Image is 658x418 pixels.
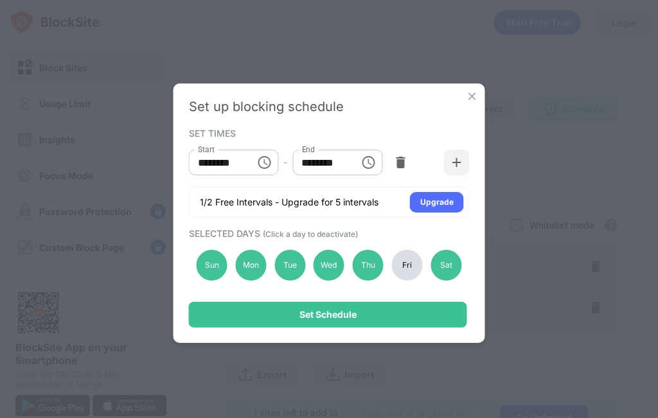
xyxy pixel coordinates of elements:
[274,250,305,281] div: Tue
[301,144,315,155] label: End
[420,196,454,209] div: Upgrade
[466,90,479,103] img: x-button.svg
[235,250,266,281] div: Mon
[197,250,227,281] div: Sun
[251,150,277,175] button: Choose time, selected time is 5:00 AM
[198,144,215,155] label: Start
[200,196,378,209] div: 1/2 Free Intervals - Upgrade for 5 intervals
[189,228,467,239] div: SELECTED DAYS
[392,250,423,281] div: Fri
[431,250,461,281] div: Sat
[263,229,358,239] span: (Click a day to deactivate)
[314,250,344,281] div: Wed
[355,150,381,175] button: Choose time, selected time is 10:00 PM
[299,309,357,320] div: Set Schedule
[189,128,467,138] div: SET TIMES
[283,155,287,170] div: -
[189,99,470,114] div: Set up blocking schedule
[353,250,384,281] div: Thu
